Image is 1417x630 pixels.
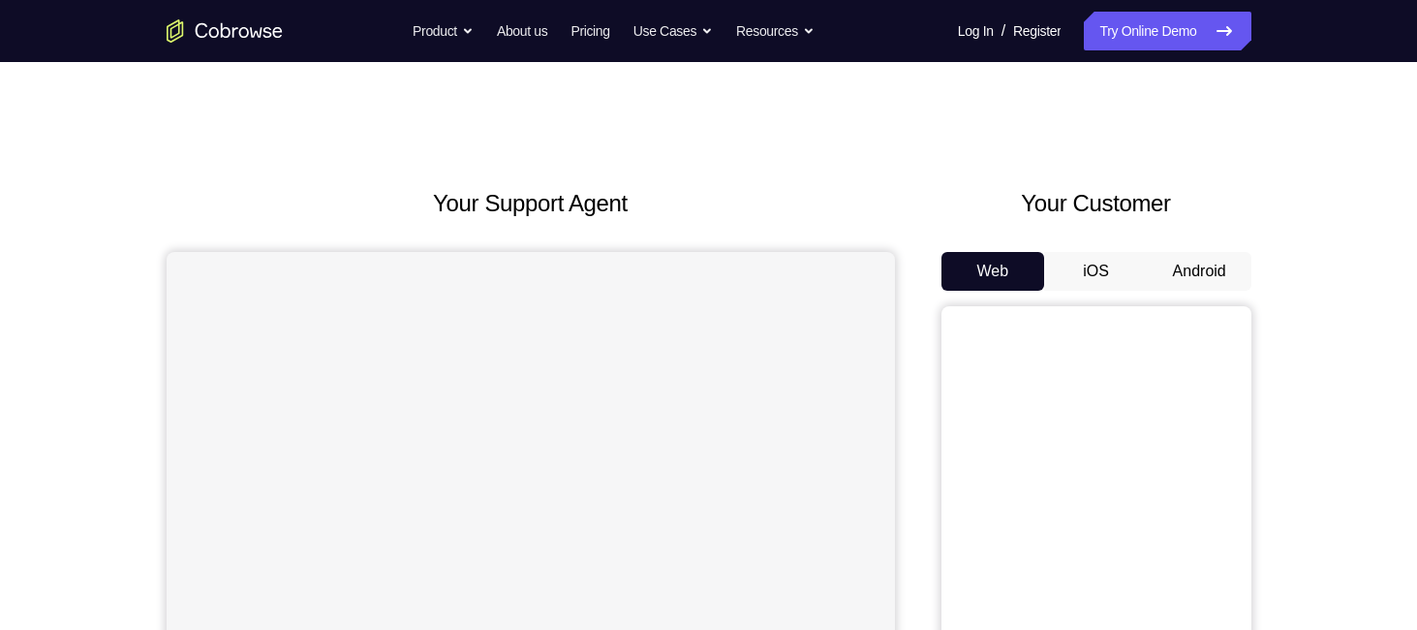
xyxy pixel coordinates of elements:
a: Pricing [570,12,609,50]
button: Use Cases [633,12,713,50]
a: Log In [958,12,994,50]
button: iOS [1044,252,1148,291]
a: Register [1013,12,1061,50]
a: About us [497,12,547,50]
button: Product [413,12,474,50]
a: Try Online Demo [1084,12,1250,50]
button: Android [1148,252,1251,291]
h2: Your Customer [941,186,1251,221]
span: / [1001,19,1005,43]
a: Go to the home page [167,19,283,43]
h2: Your Support Agent [167,186,895,221]
button: Web [941,252,1045,291]
button: Resources [736,12,815,50]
